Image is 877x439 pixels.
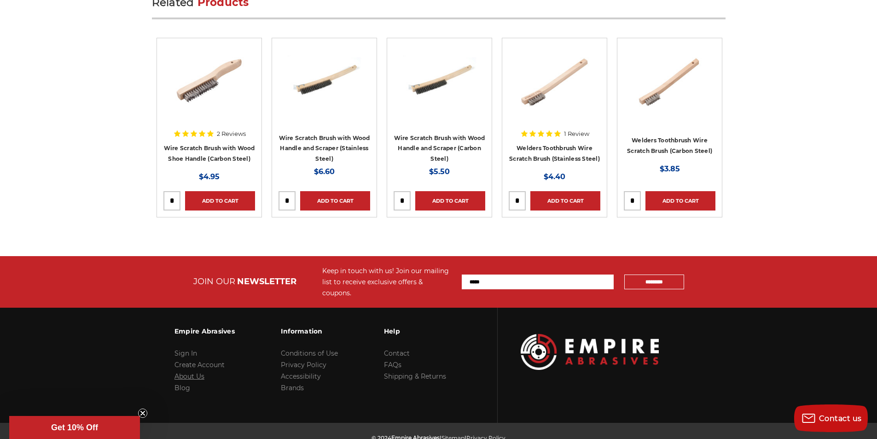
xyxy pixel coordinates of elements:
[164,145,255,162] a: Wire Scratch Brush with Wood Shoe Handle (Carbon Steel)
[403,45,476,118] img: 13.5" scratch brush with scraper
[174,349,197,357] a: Sign In
[237,276,296,287] span: NEWSLETTER
[415,191,485,211] a: Add to Cart
[174,322,235,341] h3: Empire Abrasives
[281,384,304,392] a: Brands
[199,172,220,181] span: $4.95
[564,131,589,137] span: 1 Review
[509,145,600,162] a: Welders Toothbrush Wire Scratch Brush (Stainless Steel)
[509,45,600,132] a: Stainless Steel Welders Toothbrush
[429,167,450,176] span: $5.50
[281,361,326,369] a: Privacy Policy
[384,361,401,369] a: FAQs
[217,131,246,137] span: 2 Reviews
[384,349,410,357] a: Contact
[530,191,600,211] a: Add to Cart
[193,276,235,287] span: JOIN OUR
[322,265,453,299] div: Keep in touch with us! Join our mailing list to receive exclusive offers & coupons.
[633,45,707,118] img: Carbon Steel Welders Toothbrush
[281,349,338,357] a: Conditions of Use
[794,404,868,432] button: Contact us
[279,45,370,132] a: 13.5" scratch brush with scraper
[518,45,592,118] img: Stainless Steel Welders Toothbrush
[279,135,370,162] a: Wire Scratch Brush with Wood Handle and Scraper (Stainless Steel)
[51,423,98,432] span: Get 10% Off
[394,135,485,162] a: Wire Scratch Brush with Wood Handle and Scraper (Carbon Steel)
[138,409,147,418] button: Close teaser
[627,137,712,154] a: Welders Toothbrush Wire Scratch Brush (Carbon Steel)
[384,322,446,341] h3: Help
[174,372,204,380] a: About Us
[660,164,680,173] span: $3.85
[9,416,140,439] div: Get 10% OffClose teaser
[281,322,338,341] h3: Information
[163,45,255,132] a: Wire Scratch Brush with Wood Shoe Handle (Carbon Steel)
[281,372,321,380] a: Accessibility
[173,45,246,118] img: Wire Scratch Brush with Wood Shoe Handle (Carbon Steel)
[314,167,335,176] span: $6.60
[521,334,659,369] img: Empire Abrasives Logo Image
[819,414,862,423] span: Contact us
[624,45,715,132] a: Carbon Steel Welders Toothbrush
[185,191,255,211] a: Add to Cart
[544,172,565,181] span: $4.40
[384,372,446,380] a: Shipping & Returns
[645,191,715,211] a: Add to Cart
[288,45,361,118] img: 13.5" scratch brush with scraper
[300,191,370,211] a: Add to Cart
[174,384,190,392] a: Blog
[394,45,485,132] a: 13.5" scratch brush with scraper
[174,361,225,369] a: Create Account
